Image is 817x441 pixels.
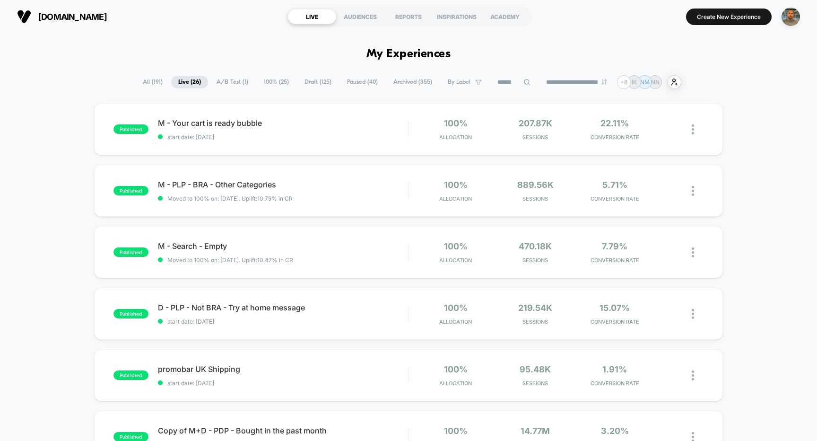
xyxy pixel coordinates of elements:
[577,257,652,264] span: CONVERSION RATE
[158,364,408,374] span: promobar UK Shipping
[340,76,385,88] span: Paused ( 40 )
[386,76,439,88] span: Archived ( 355 )
[158,241,408,251] span: M - Search - Empty
[158,180,408,189] span: M - PLP - BRA - Other Categories
[577,380,652,387] span: CONVERSION RATE
[601,426,629,436] span: 3.20%
[439,257,472,264] span: Allocation
[439,318,472,325] span: Allocation
[617,75,631,89] div: + 8
[444,364,468,374] span: 100%
[692,124,694,134] img: close
[158,379,408,387] span: start date: [DATE]
[113,247,148,257] span: published
[444,118,468,128] span: 100%
[692,186,694,196] img: close
[521,426,550,436] span: 14.77M
[336,9,384,24] div: AUDIENCES
[782,8,800,26] img: ppic
[167,256,293,264] span: Moved to 100% on: [DATE] . Uplift: 10.47% in CR
[602,364,627,374] span: 1.91%
[517,180,554,190] span: 889.56k
[448,79,470,86] span: By Label
[520,364,551,374] span: 95.48k
[17,9,31,24] img: Visually logo
[498,134,573,141] span: Sessions
[444,241,468,251] span: 100%
[498,380,573,387] span: Sessions
[577,134,652,141] span: CONVERSION RATE
[779,7,803,26] button: ppic
[686,9,772,25] button: Create New Experience
[481,9,529,24] div: ACADEMY
[209,76,255,88] span: A/B Test ( 1 )
[498,257,573,264] span: Sessions
[600,303,630,313] span: 15.07%
[444,426,468,436] span: 100%
[171,76,208,88] span: Live ( 26 )
[158,133,408,141] span: start date: [DATE]
[158,118,408,128] span: M - Your cart is ready bubble
[158,318,408,325] span: start date: [DATE]
[632,79,637,86] p: IK
[601,79,607,85] img: end
[439,134,472,141] span: Allocation
[498,318,573,325] span: Sessions
[444,180,468,190] span: 100%
[602,241,627,251] span: 7.79%
[439,195,472,202] span: Allocation
[444,303,468,313] span: 100%
[366,47,451,61] h1: My Experiences
[498,195,573,202] span: Sessions
[257,76,296,88] span: 100% ( 25 )
[113,370,148,380] span: published
[602,180,627,190] span: 5.71%
[692,247,694,257] img: close
[384,9,433,24] div: REPORTS
[518,303,552,313] span: 219.54k
[651,79,660,86] p: NN
[439,380,472,387] span: Allocation
[167,195,293,202] span: Moved to 100% on: [DATE] . Uplift: 10.79% in CR
[113,124,148,134] span: published
[600,118,629,128] span: 22.11%
[136,76,170,88] span: All ( 191 )
[113,186,148,195] span: published
[692,370,694,380] img: close
[692,309,694,319] img: close
[519,118,552,128] span: 207.87k
[577,195,652,202] span: CONVERSION RATE
[113,309,148,318] span: published
[288,9,336,24] div: LIVE
[158,426,408,435] span: Copy of M+D - PDP - Bought in the past month
[433,9,481,24] div: INSPIRATIONS
[297,76,339,88] span: Draft ( 125 )
[519,241,552,251] span: 470.18k
[38,12,107,22] span: [DOMAIN_NAME]
[158,303,408,312] span: D - PLP - Not BRA - Try at home message
[577,318,652,325] span: CONVERSION RATE
[640,79,650,86] p: NM
[14,9,110,24] button: [DOMAIN_NAME]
